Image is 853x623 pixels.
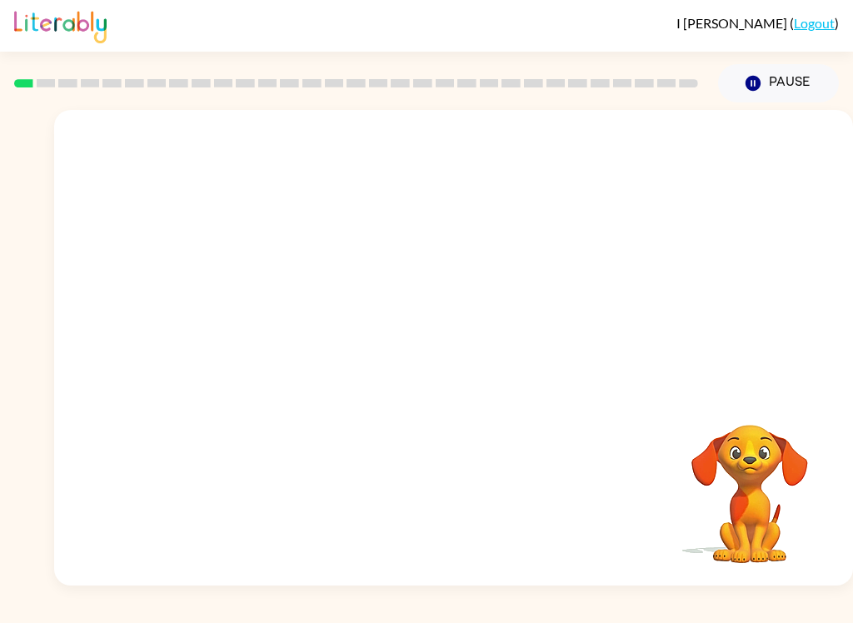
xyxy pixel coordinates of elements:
[666,399,833,566] video: Your browser must support playing .mp4 files to use Literably. Please try using another browser.
[794,15,835,31] a: Logout
[718,64,839,102] button: Pause
[676,15,839,31] div: ( )
[676,15,790,31] span: I [PERSON_NAME]
[14,7,107,43] img: Literably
